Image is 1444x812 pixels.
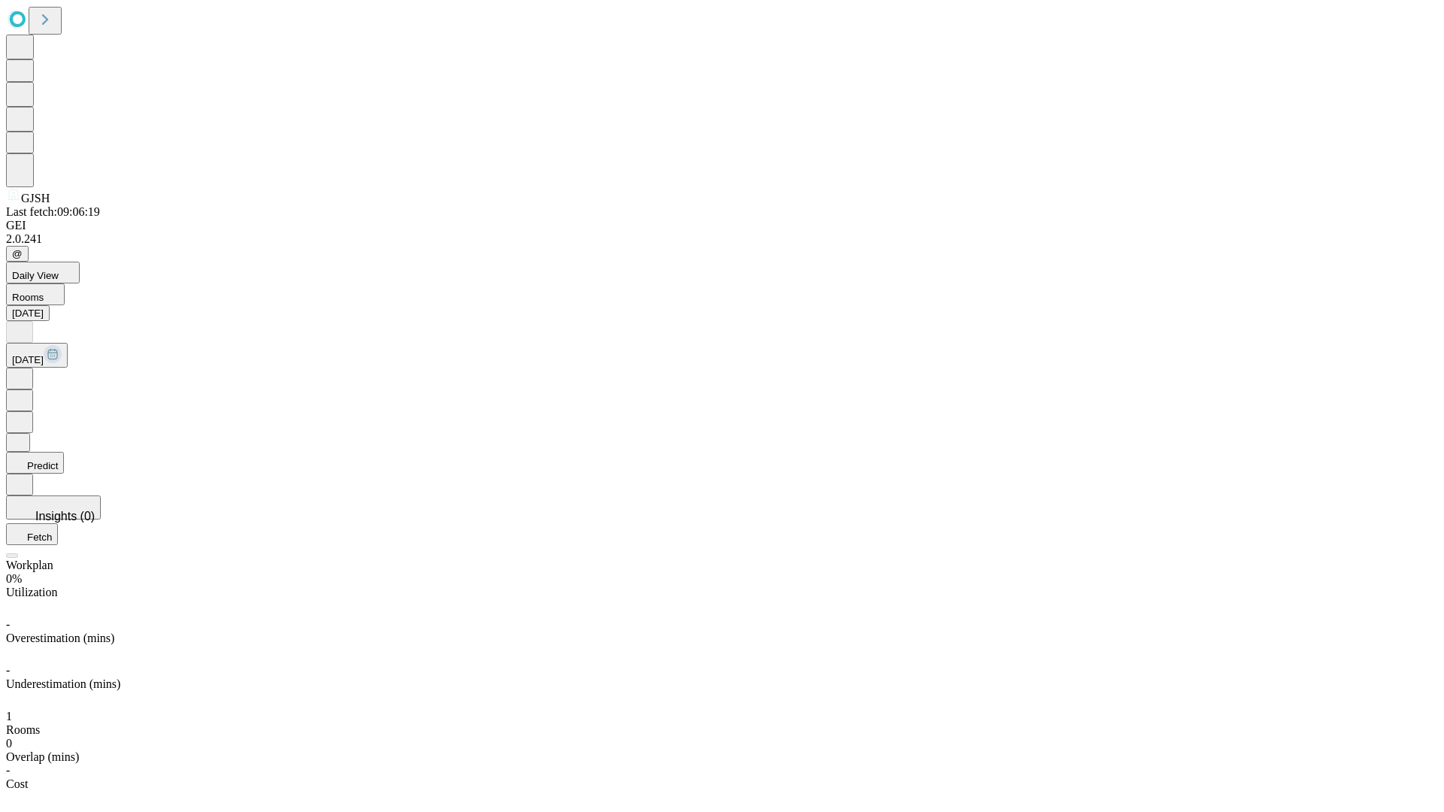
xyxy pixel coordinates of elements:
[6,452,64,474] button: Predict
[6,559,53,571] span: Workplan
[6,632,114,644] span: Overestimation (mins)
[6,737,12,750] span: 0
[6,205,100,218] span: Last fetch: 09:06:19
[6,262,80,283] button: Daily View
[6,305,50,321] button: [DATE]
[12,248,23,259] span: @
[6,586,57,598] span: Utilization
[21,192,50,205] span: GJSH
[6,764,10,777] span: -
[35,510,95,523] span: Insights (0)
[6,777,28,790] span: Cost
[6,246,29,262] button: @
[6,572,22,585] span: 0%
[6,283,65,305] button: Rooms
[6,750,79,763] span: Overlap (mins)
[6,495,101,520] button: Insights (0)
[6,232,1438,246] div: 2.0.241
[6,219,1438,232] div: GEI
[6,677,120,690] span: Underestimation (mins)
[6,723,40,736] span: Rooms
[12,354,44,365] span: [DATE]
[6,523,58,545] button: Fetch
[6,664,10,677] span: -
[6,618,10,631] span: -
[12,270,59,281] span: Daily View
[12,292,44,303] span: Rooms
[6,343,68,368] button: [DATE]
[6,710,12,723] span: 1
